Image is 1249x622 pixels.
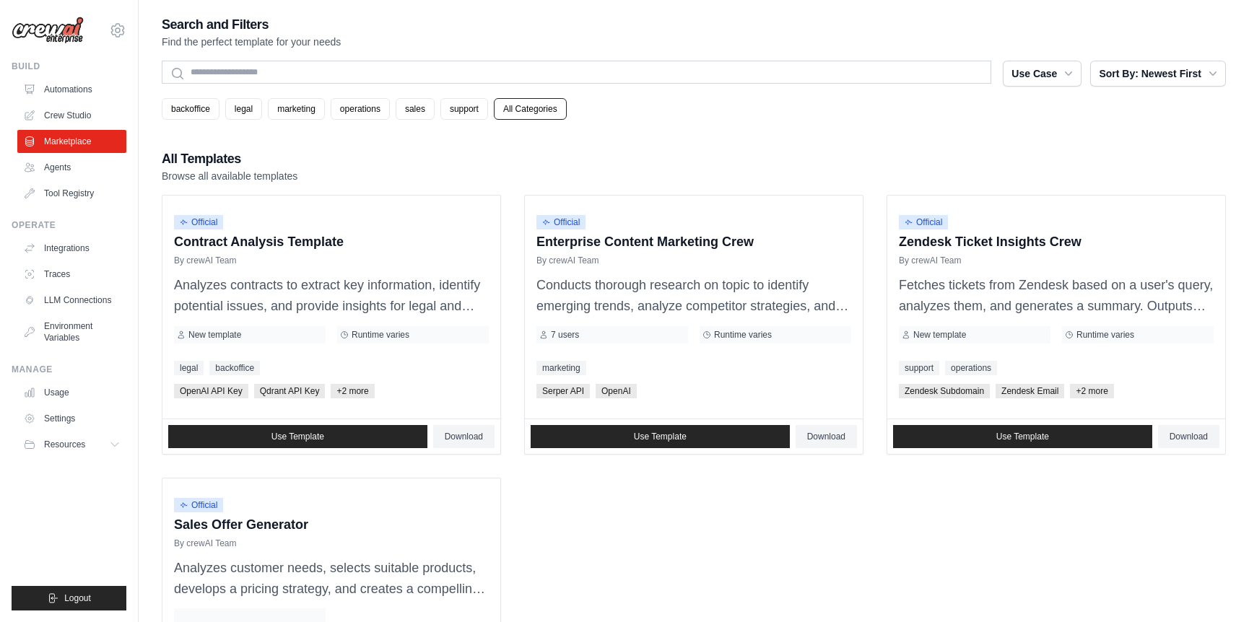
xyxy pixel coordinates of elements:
[536,361,586,375] a: marketing
[174,361,204,375] a: legal
[168,425,427,448] a: Use Template
[44,439,85,450] span: Resources
[352,329,409,341] span: Runtime varies
[162,169,297,183] p: Browse all available templates
[17,237,126,260] a: Integrations
[17,263,126,286] a: Traces
[17,130,126,153] a: Marketplace
[899,384,990,398] span: Zendesk Subdomain
[893,425,1152,448] a: Use Template
[188,329,241,341] span: New template
[162,14,341,35] h2: Search and Filters
[1070,384,1113,398] span: +2 more
[17,182,126,205] a: Tool Registry
[899,232,1214,252] p: Zendesk Ticket Insights Crew
[440,98,488,120] a: support
[17,104,126,127] a: Crew Studio
[536,384,590,398] span: Serper API
[17,78,126,101] a: Automations
[1090,61,1226,87] button: Sort By: Newest First
[796,425,857,448] a: Download
[433,425,495,448] a: Download
[162,35,341,49] p: Find the perfect template for your needs
[396,98,435,120] a: sales
[174,515,489,535] p: Sales Offer Generator
[331,384,374,398] span: +2 more
[64,592,91,604] span: Logout
[271,431,324,442] span: Use Template
[12,364,126,375] div: Manage
[225,98,262,120] a: legal
[536,255,599,266] span: By crewAI Team
[174,558,489,600] p: Analyzes customer needs, selects suitable products, develops a pricing strategy, and creates a co...
[996,431,1049,442] span: Use Template
[899,215,948,229] span: Official
[12,586,126,610] button: Logout
[807,431,845,442] span: Download
[17,407,126,430] a: Settings
[596,384,637,398] span: OpenAI
[1076,329,1134,341] span: Runtime varies
[536,215,586,229] span: Official
[254,384,326,398] span: Qdrant API Key
[17,433,126,456] button: Resources
[174,538,236,549] span: By crewAI Team
[913,329,966,341] span: New template
[899,361,939,375] a: support
[174,275,489,317] p: Analyzes contracts to extract key information, identify potential issues, and provide insights fo...
[445,431,483,442] span: Download
[162,149,297,169] h2: All Templates
[536,232,851,252] p: Enterprise Content Marketing Crew
[209,361,260,375] a: backoffice
[531,425,790,448] a: Use Template
[12,219,126,231] div: Operate
[1170,431,1208,442] span: Download
[174,232,489,252] p: Contract Analysis Template
[17,289,126,312] a: LLM Connections
[331,98,390,120] a: operations
[945,361,997,375] a: operations
[1158,425,1219,448] a: Download
[551,329,579,341] span: 7 users
[174,215,223,229] span: Official
[12,17,84,44] img: Logo
[899,255,961,266] span: By crewAI Team
[174,384,248,398] span: OpenAI API Key
[996,384,1064,398] span: Zendesk Email
[899,275,1214,317] p: Fetches tickets from Zendesk based on a user's query, analyzes them, and generates a summary. Out...
[17,381,126,404] a: Usage
[1003,61,1082,87] button: Use Case
[536,275,851,317] p: Conducts thorough research on topic to identify emerging trends, analyze competitor strategies, a...
[174,255,236,266] span: By crewAI Team
[714,329,772,341] span: Runtime varies
[162,98,219,120] a: backoffice
[174,498,223,512] span: Official
[17,156,126,179] a: Agents
[268,98,325,120] a: marketing
[634,431,687,442] span: Use Template
[17,315,126,349] a: Environment Variables
[12,61,126,72] div: Build
[494,98,567,120] a: All Categories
